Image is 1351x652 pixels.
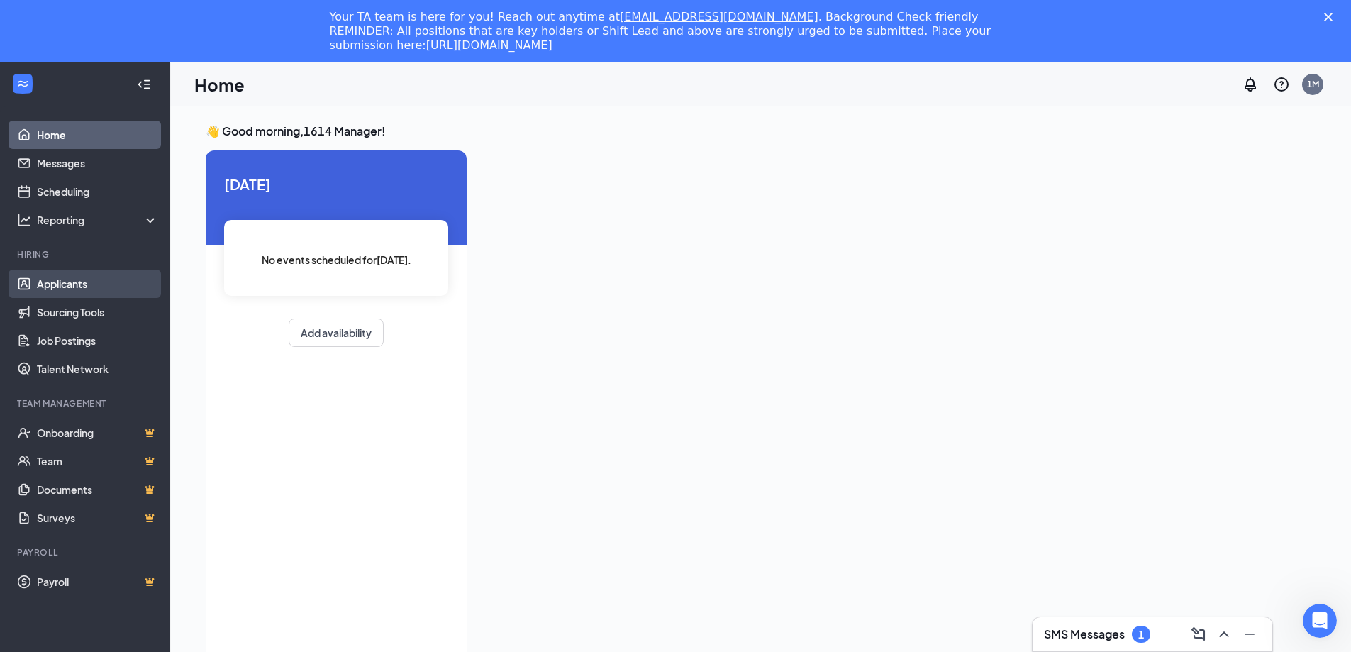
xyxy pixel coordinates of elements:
h1: Home [194,72,245,96]
h3: 👋 Good morning, 1614 Manager ! [206,123,1272,139]
span: No events scheduled for [DATE] . [262,252,411,267]
button: Add availability [289,319,384,347]
a: SurveysCrown [37,504,158,532]
button: Minimize [1238,623,1261,646]
div: Reporting [37,213,159,227]
span: [DATE] [224,173,448,195]
a: DocumentsCrown [37,475,158,504]
a: OnboardingCrown [37,419,158,447]
a: Sourcing Tools [37,298,158,326]
svg: ComposeMessage [1190,626,1207,643]
a: TeamCrown [37,447,158,475]
div: Team Management [17,397,155,409]
div: Payroll [17,546,155,558]
a: Home [37,121,158,149]
iframe: Intercom live chat [1303,604,1337,638]
a: Job Postings [37,326,158,355]
div: Close [1324,13,1338,21]
svg: Minimize [1241,626,1258,643]
a: Messages [37,149,158,177]
a: PayrollCrown [37,568,158,596]
a: Applicants [37,270,158,298]
svg: Collapse [137,77,151,92]
button: ChevronUp [1213,623,1235,646]
svg: Analysis [17,213,31,227]
a: Talent Network [37,355,158,383]
svg: QuestionInfo [1273,76,1290,93]
a: [EMAIL_ADDRESS][DOMAIN_NAME] [620,10,818,23]
svg: ChevronUp [1216,626,1233,643]
div: 1M [1307,78,1319,90]
div: Hiring [17,248,155,260]
div: 1 [1138,629,1144,641]
a: [URL][DOMAIN_NAME] [426,38,552,52]
svg: WorkstreamLogo [16,77,30,91]
button: ComposeMessage [1187,623,1210,646]
div: Your TA team is here for you! Reach out anytime at . Background Check friendly REMINDER: All posi... [330,10,999,53]
a: Scheduling [37,177,158,206]
svg: Notifications [1242,76,1259,93]
h3: SMS Messages [1044,626,1125,642]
